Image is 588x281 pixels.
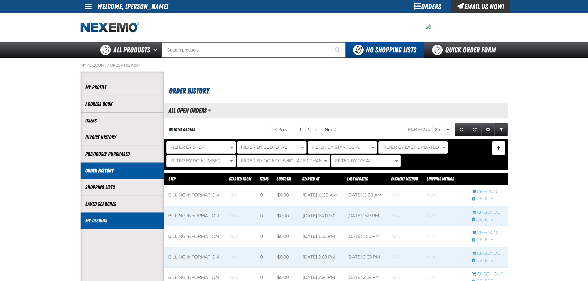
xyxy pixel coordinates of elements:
[497,148,500,150] span: Manage Filters
[85,184,159,191] a: Shopping Lists
[81,22,139,33] img: Nexemo logo
[256,185,273,206] td: 0
[426,24,431,29] img: 2478c7e4e0811ca5ea97a8c95d68d55a.jpeg
[85,101,159,108] a: Address Book
[151,42,161,58] button: Open All Products pages
[273,226,298,247] td: $0.00
[347,176,368,181] a: Last Updated
[110,63,140,68] a: Order History
[85,151,159,158] a: Previously Purchased
[107,63,109,68] span: /
[113,44,150,56] span: All Products
[435,126,445,133] span: 25
[343,226,387,247] td: [DATE] 1:50 PM
[241,145,287,150] span: Filter By Subtotal
[85,217,159,224] a: My Designs
[343,185,387,206] td: [DATE] 11:28 AM
[237,141,307,154] button: Filter By Subtotal
[325,127,334,132] span: Next Page
[472,189,503,195] a: Continue checkout started from
[472,196,503,202] a: Delete checkout started from
[229,176,251,181] span: Started From
[169,176,175,181] span: Step
[298,247,343,268] td: [DATE] 2:03 PM
[85,117,159,124] a: Users
[168,213,221,219] div: Billing Information
[164,107,206,114] h2: All Open Orders
[387,226,423,247] td: Blank
[85,200,159,208] a: Saved Searches
[168,275,221,281] div: Billing Information
[168,234,221,240] div: Billing Information
[455,123,468,136] a: Refresh grid action
[387,206,423,226] td: Blank
[237,155,330,167] button: Filter By Do Not Ship Later Than
[166,141,236,154] button: Filter By Step
[273,247,298,268] td: $0.00
[423,185,467,206] td: Blank
[225,206,256,226] td: Blank
[81,63,508,68] nav: Breadcrumbs
[298,206,343,226] td: [DATE] 1:49 PM
[387,247,423,268] td: Blank
[277,176,291,181] a: Subtotal
[166,155,236,167] button: Filter By PO Number
[472,230,503,236] a: Continue checkout started from
[81,22,139,33] a: Home
[472,251,503,257] a: Continue checkout started from
[207,105,211,116] button: Manage grid views. Current view is All Open Orders
[308,141,377,154] button: Filter By Started At
[472,271,503,277] a: Continue checkout started from
[170,158,221,163] span: Filter By PO Number
[472,237,503,243] a: Delete checkout started from
[161,42,346,58] input: Search
[225,185,256,206] td: Blank
[346,42,424,58] button: You do not have available Shopping Lists. Open to Create a New List
[312,145,361,150] span: Filter By Started At
[335,158,372,163] span: Filter By Total
[382,145,439,150] span: Filter By Last Updated
[472,210,503,216] a: Continue checkout started from
[241,158,322,163] span: Filter By Do Not Ship Later Than
[298,185,343,206] td: [DATE] 11:28 AM
[170,145,204,150] span: Filter By Step
[494,123,508,136] a: Expand or Collapse Grid Filters
[424,42,507,58] a: Quick Order Form
[468,123,482,136] a: Reset grid action
[481,123,495,136] a: Expand or Collapse Grid Settings
[343,247,387,268] td: [DATE] 2:03 PM
[472,217,503,223] a: Delete checkout started from
[273,185,298,206] td: $0.00
[168,254,221,260] div: Billing Information
[85,134,159,141] a: Invoice History
[331,155,401,167] button: Filter By Total
[391,176,418,181] span: Payment Method
[423,226,467,247] td: Blank
[256,206,273,226] td: 0
[295,125,306,134] input: Current page number
[492,141,505,155] button: Expand or Collapse Filter Management drop-down
[169,127,195,133] div: 88 Total Orders
[468,173,508,185] th: Row actions
[308,127,317,132] span: of 4
[343,206,387,226] td: [DATE] 1:49 PM
[225,247,256,268] td: Blank
[423,206,467,226] td: Blank
[302,176,319,181] a: Started At
[169,87,209,95] span: Order History
[378,141,448,154] button: Filter By Last Updated
[256,226,273,247] td: 0
[298,226,343,247] td: [DATE] 1:50 PM
[168,192,221,198] div: Billing Information
[423,247,467,268] td: Blank
[85,167,159,174] a: Order History
[85,84,159,91] a: My Profile
[260,176,269,181] span: Items
[273,206,298,226] td: $0.00
[472,258,503,264] a: Delete checkout started from
[387,185,423,206] td: Blank
[330,42,346,58] button: Start Searching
